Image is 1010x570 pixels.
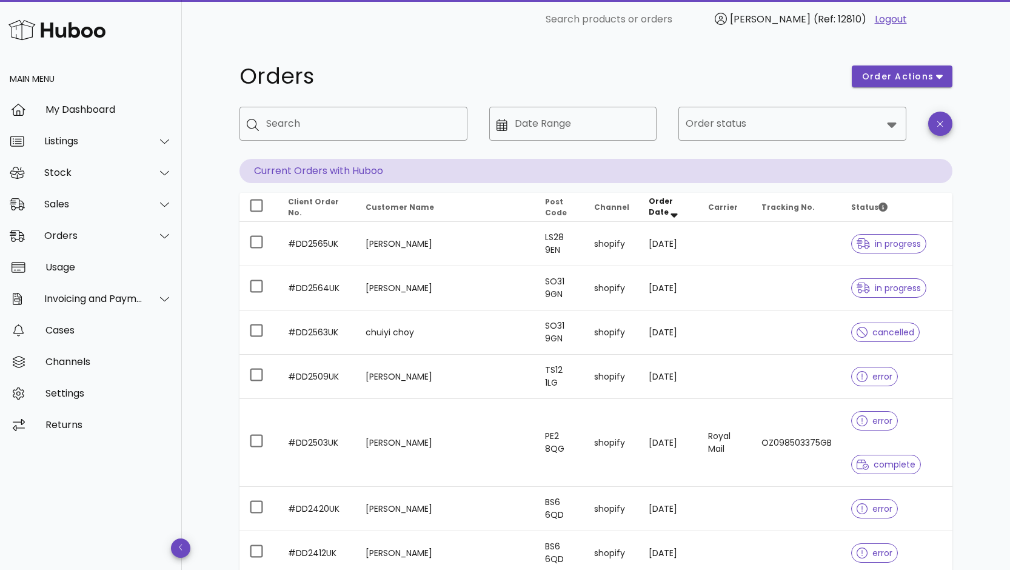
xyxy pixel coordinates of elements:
span: error [857,372,892,381]
div: Stock [44,167,143,178]
td: shopify [584,222,639,266]
div: Order status [678,107,906,141]
td: OZ098503375GB [752,399,841,487]
img: Huboo Logo [8,17,105,43]
th: Channel [584,193,639,222]
td: shopify [584,355,639,399]
span: Client Order No. [288,196,339,218]
td: Royal Mail [698,399,752,487]
td: [PERSON_NAME] [356,355,536,399]
span: error [857,417,892,425]
span: complete [857,460,915,469]
th: Tracking No. [752,193,841,222]
div: Invoicing and Payments [44,293,143,304]
td: shopify [584,487,639,531]
span: Tracking No. [761,202,815,212]
div: Sales [44,198,143,210]
td: LS28 9EN [535,222,584,266]
td: #DD2503UK [278,399,356,487]
p: Current Orders with Huboo [239,159,952,183]
th: Order Date: Sorted descending. Activate to remove sorting. [639,193,698,222]
div: Returns [45,419,172,431]
div: Orders [44,230,143,241]
th: Client Order No. [278,193,356,222]
td: SO31 9GN [535,310,584,355]
span: order actions [861,70,934,83]
div: Usage [45,261,172,273]
span: error [857,505,892,513]
div: Listings [44,135,143,147]
td: [DATE] [639,355,698,399]
td: [DATE] [639,487,698,531]
td: PE2 8QG [535,399,584,487]
span: in progress [857,284,921,292]
span: Status [851,202,888,212]
span: Customer Name [366,202,434,212]
div: Settings [45,387,172,399]
span: Post Code [545,196,567,218]
th: Post Code [535,193,584,222]
td: #DD2565UK [278,222,356,266]
span: Order Date [649,196,673,217]
td: [PERSON_NAME] [356,487,536,531]
button: order actions [852,65,952,87]
th: Customer Name [356,193,536,222]
td: TS12 1LG [535,355,584,399]
div: My Dashboard [45,104,172,115]
th: Carrier [698,193,752,222]
td: #DD2564UK [278,266,356,310]
td: [DATE] [639,399,698,487]
a: Logout [875,12,907,27]
td: [PERSON_NAME] [356,266,536,310]
span: error [857,549,892,557]
td: #DD2563UK [278,310,356,355]
td: #DD2509UK [278,355,356,399]
td: [DATE] [639,222,698,266]
td: BS6 6QD [535,487,584,531]
td: shopify [584,266,639,310]
td: [DATE] [639,266,698,310]
th: Status [841,193,952,222]
td: shopify [584,399,639,487]
span: cancelled [857,328,914,337]
td: #DD2420UK [278,487,356,531]
td: [PERSON_NAME] [356,222,536,266]
td: shopify [584,310,639,355]
td: [PERSON_NAME] [356,399,536,487]
span: Carrier [708,202,738,212]
td: SO31 9GN [535,266,584,310]
td: [DATE] [639,310,698,355]
span: in progress [857,240,921,248]
span: Channel [594,202,629,212]
h1: Orders [239,65,837,87]
td: chuiyi choy [356,310,536,355]
div: Cases [45,324,172,336]
div: Channels [45,356,172,367]
span: [PERSON_NAME] [730,12,811,26]
span: (Ref: 12810) [814,12,866,26]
